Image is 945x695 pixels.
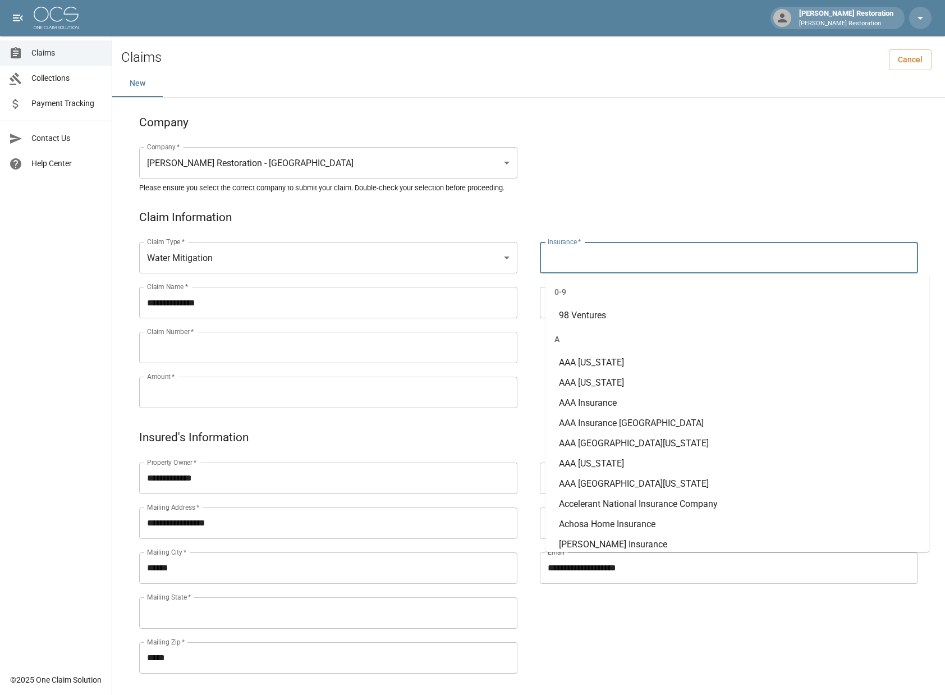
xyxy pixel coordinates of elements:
[799,19,893,29] p: [PERSON_NAME] Restoration
[559,310,606,321] span: 98 Ventures
[559,377,624,388] span: AAA [US_STATE]
[31,47,103,59] span: Claims
[139,147,517,179] div: [PERSON_NAME] Restoration - [GEOGRAPHIC_DATA]
[7,7,29,29] button: open drawer
[548,237,581,246] label: Insurance
[795,8,898,28] div: [PERSON_NAME] Restoration
[559,539,667,550] span: [PERSON_NAME] Insurance
[548,547,565,557] label: Email
[545,326,929,353] div: A
[121,49,162,66] h2: Claims
[559,438,709,449] span: AAA [GEOGRAPHIC_DATA][US_STATE]
[31,72,103,84] span: Collections
[147,282,188,291] label: Claim Name
[112,70,163,97] button: New
[147,237,185,246] label: Claim Type
[559,519,655,529] span: Achosa Home Insurance
[147,502,199,512] label: Mailing Address
[559,397,617,408] span: AAA Insurance
[559,478,709,489] span: AAA [GEOGRAPHIC_DATA][US_STATE]
[139,242,517,273] div: Water Mitigation
[559,458,624,469] span: AAA [US_STATE]
[147,458,197,467] label: Property Owner
[147,142,180,152] label: Company
[147,372,175,381] label: Amount
[147,327,194,336] label: Claim Number
[31,132,103,144] span: Contact Us
[34,7,79,29] img: ocs-logo-white-transparent.png
[559,499,718,509] span: Accelerant National Insurance Company
[147,547,187,557] label: Mailing City
[10,674,102,685] div: © 2025 One Claim Solution
[139,183,918,193] h5: Please ensure you select the correct company to submit your claim. Double-check your selection be...
[147,637,185,647] label: Mailing Zip
[559,357,624,368] span: AAA [US_STATE]
[545,278,929,305] div: 0-9
[112,70,945,97] div: dynamic tabs
[147,592,191,602] label: Mailing State
[31,158,103,170] span: Help Center
[31,98,103,109] span: Payment Tracking
[889,49,932,70] a: Cancel
[559,418,704,428] span: AAA Insurance [GEOGRAPHIC_DATA]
